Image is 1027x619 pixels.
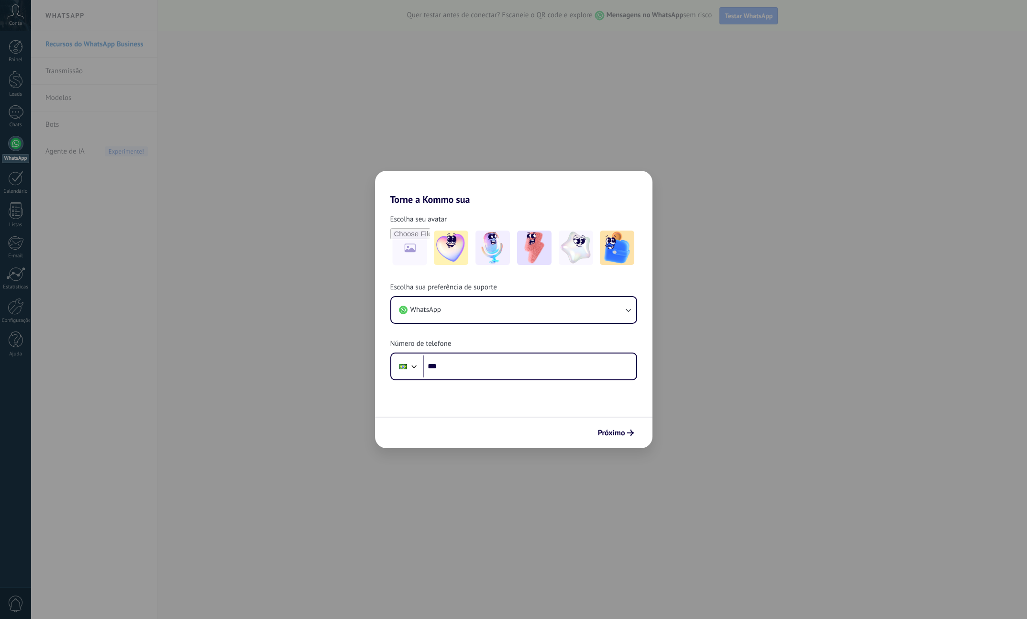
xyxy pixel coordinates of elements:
span: Escolha seu avatar [390,215,447,224]
span: Próximo [598,430,625,436]
span: Escolha sua preferência de suporte [390,283,497,292]
img: -4.jpeg [559,231,593,265]
img: -2.jpeg [475,231,510,265]
span: Número de telefone [390,339,452,349]
img: -5.jpeg [600,231,634,265]
img: -1.jpeg [434,231,468,265]
div: Brazil: + 55 [394,356,412,376]
span: WhatsApp [410,305,441,315]
button: WhatsApp [391,297,636,323]
h2: Torne a Kommo sua [375,171,652,205]
img: -3.jpeg [517,231,552,265]
button: Próximo [594,425,638,441]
